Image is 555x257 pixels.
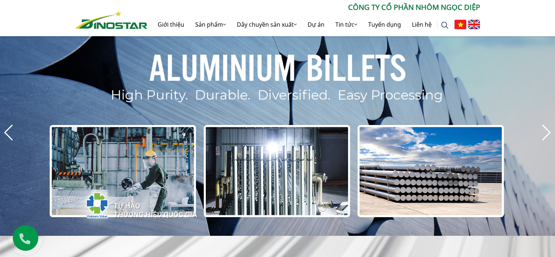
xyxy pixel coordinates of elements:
[190,13,231,36] a: Sản phẩm
[152,13,190,36] a: Giới thiệu
[468,20,480,29] img: English
[330,13,363,36] a: Tin tức
[75,9,147,29] a: Nhôm Dinostar
[441,22,448,29] img: search
[302,13,330,36] a: Dự án
[363,13,406,36] a: Tuyển dụng
[454,20,466,29] img: Tiếng Việt
[406,13,437,36] a: Liên hệ
[231,13,302,36] a: Dây chuyền sản xuất
[64,179,199,228] img: thqg
[541,125,551,141] div: Next slide
[75,11,147,29] img: Nhôm Dinostar
[4,125,14,141] div: Previous slide
[147,2,480,13] p: CÔNG TY CỔ PHẦN NHÔM NGỌC DIỆP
